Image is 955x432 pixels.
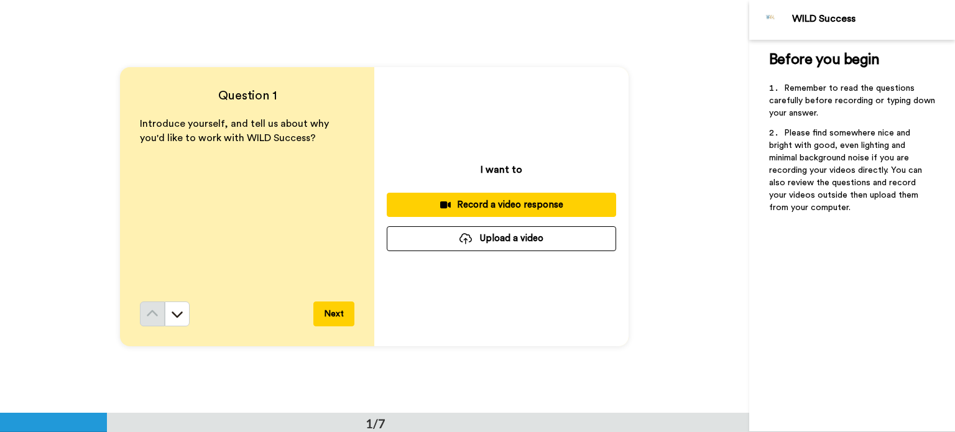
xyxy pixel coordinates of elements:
span: Introduce yourself, and tell us about why you'd like to work with WILD Success? [140,119,331,143]
span: Before you begin [769,52,879,67]
button: Upload a video [387,226,616,250]
button: Next [313,301,354,326]
img: Profile Image [756,5,786,35]
span: Please find somewhere nice and bright with good, even lighting and minimal background noise if yo... [769,129,925,212]
span: Remember to read the questions carefully before recording or typing down your answer. [769,84,938,117]
button: Record a video response [387,193,616,217]
div: Record a video response [397,198,606,211]
div: 1/7 [346,415,405,432]
div: WILD Success [792,13,954,25]
h4: Question 1 [140,87,354,104]
iframe: Intercom live chat [913,390,943,420]
p: I want to [481,162,522,177]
